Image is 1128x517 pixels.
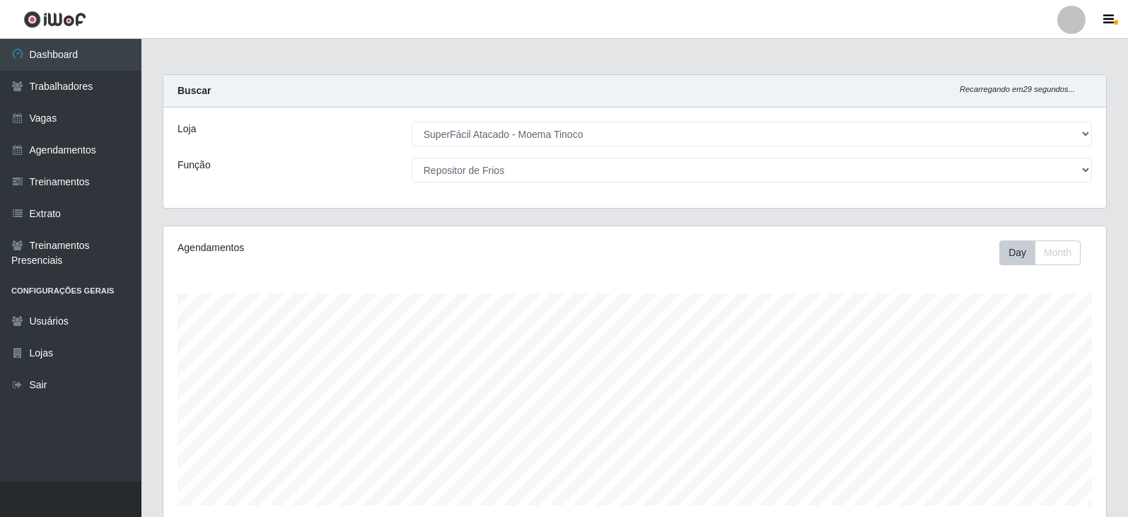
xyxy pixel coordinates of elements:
strong: Buscar [178,85,211,96]
div: Toolbar with button groups [999,240,1092,265]
label: Função [178,158,211,173]
img: CoreUI Logo [23,11,86,28]
div: First group [999,240,1081,265]
label: Loja [178,122,196,136]
button: Month [1035,240,1081,265]
button: Day [999,240,1035,265]
i: Recarregando em 29 segundos... [960,85,1075,93]
div: Agendamentos [178,240,546,255]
